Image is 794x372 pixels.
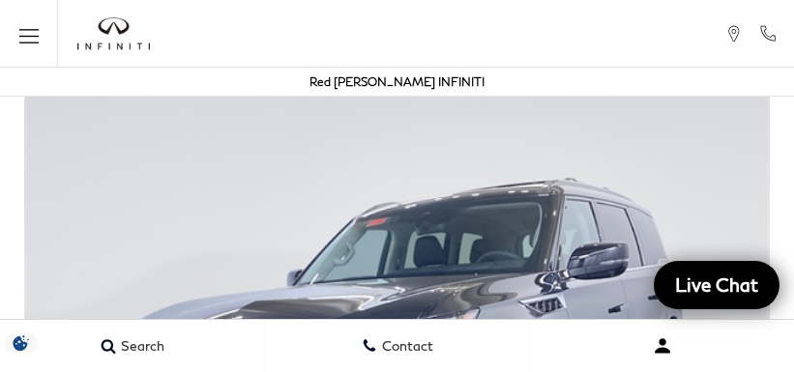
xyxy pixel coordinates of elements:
[309,74,485,89] a: Red [PERSON_NAME] INFINITI
[77,17,150,50] img: INFINITI
[654,261,779,309] a: Live Chat
[665,272,768,297] span: Live Chat
[116,338,164,355] span: Search
[77,17,150,50] a: infiniti
[377,338,433,355] span: Contact
[530,322,794,370] button: Open user profile menu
